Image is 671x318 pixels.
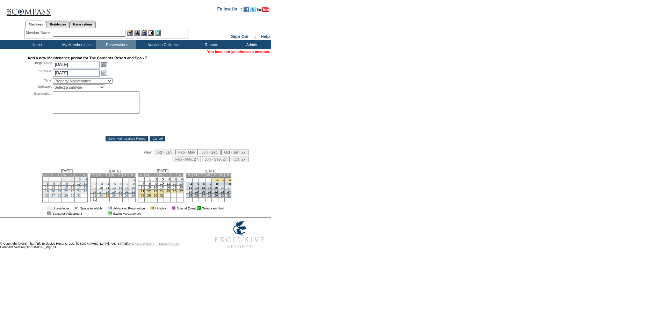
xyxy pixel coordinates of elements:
a: 18 [84,186,87,189]
td: Reports [190,40,231,49]
td: S [177,173,183,177]
td: 8 [212,182,218,186]
td: 01 [74,206,79,210]
td: 13 [199,186,205,190]
img: Follow us on Twitter [250,7,256,12]
td: T [55,173,62,177]
td: 14 [138,186,144,190]
a: 17 [227,186,231,190]
td: 01 [108,206,112,210]
td: My Memberships [56,40,96,49]
a: 24 [77,190,81,193]
a: 11 [84,182,87,185]
td: S [42,173,49,177]
a: 5 [47,182,49,185]
a: 6 [53,182,55,185]
a: 4 [85,178,87,181]
td: 01 [108,211,112,215]
input: Jun - Sep [199,149,221,155]
a: 20 [118,190,122,193]
td: M [49,173,55,177]
a: 1 [133,178,135,182]
td: W [62,173,68,177]
a: Open the calendar popup. [100,61,108,68]
td: 10 [157,182,164,186]
td: 25 [103,194,109,198]
a: Follow us on Twitter [250,9,256,13]
span: You have not yet chosen a member. [207,50,270,54]
a: 16 [71,186,74,189]
td: M [96,173,103,177]
td: 15 [212,186,218,190]
td: 18 [164,186,170,190]
a: Members [25,21,46,28]
a: 10 [77,182,81,185]
td: 1 [62,177,68,182]
td: 2 [218,178,224,182]
td: 6 [199,182,205,186]
input: Oct, 27 [231,156,248,162]
td: 11 [186,186,192,190]
td: 12 [192,186,199,190]
input: Oct - Jan, 27 [221,149,248,155]
td: 01 [197,206,201,210]
td: F [74,173,81,177]
td: 11 [164,182,170,186]
td: F [218,173,224,177]
td: S [225,173,231,177]
td: 9 [218,182,224,186]
span: [DATE] [109,169,121,173]
td: 20 [199,190,205,194]
td: 30 [68,193,74,198]
td: F [122,173,129,177]
span: :: [253,34,256,39]
img: i.gif [167,206,171,210]
td: T [103,173,109,177]
a: 18 [106,190,109,193]
td: W [157,173,164,177]
a: 21 [125,190,129,193]
td: 14 [55,186,62,190]
td: M [192,173,199,177]
a: 31 [77,194,81,197]
a: Sign Out [231,34,248,39]
a: 15 [131,186,135,190]
td: W [205,173,211,177]
td: 26 [170,190,176,193]
td: Space Available [80,206,103,210]
input: Feb - May [175,149,198,155]
img: Become our fan on Facebook [244,7,249,12]
a: TERMS OF USE [157,242,179,245]
td: W [109,173,116,177]
td: Special Event [176,206,196,210]
a: 7 [127,182,129,186]
img: i.gif [70,206,73,210]
a: 4 [108,182,109,186]
a: 5 [114,182,116,186]
a: 8 [66,182,68,185]
td: 15 [144,186,151,190]
td: 24 [157,190,164,193]
td: 27 [199,194,205,198]
td: 26 [192,194,199,198]
div: Type: [28,78,52,84]
td: T [151,173,157,177]
a: 21 [58,190,61,193]
a: 3 [79,178,81,181]
span: [DATE] [157,169,169,173]
td: 4 [164,177,170,182]
a: 9 [95,186,96,190]
a: 25 [84,190,87,193]
input: Save Maintenance Period [106,136,149,141]
td: 01 [47,206,51,210]
a: 22 [131,190,135,193]
span: [DATE] [205,169,217,173]
td: 25 [186,194,192,198]
td: 1 [144,177,151,182]
a: 24 [99,194,103,197]
td: S [138,173,144,177]
td: T [116,173,122,177]
div: Member Name: [26,30,53,36]
a: 26 [45,194,49,197]
td: 16 [151,186,157,190]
